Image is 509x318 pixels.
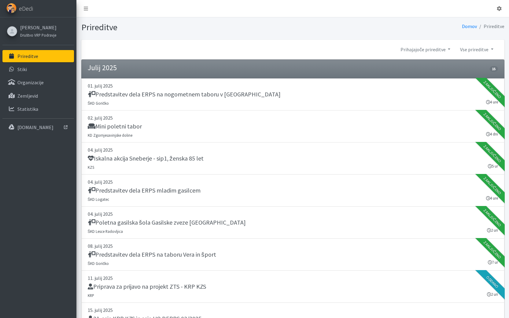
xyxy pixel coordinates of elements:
p: [DOMAIN_NAME] [17,124,53,130]
a: 01. julij 2025 Predstavitev dela ERPS na nogometnem taboru v [GEOGRAPHIC_DATA] ŠKD Goričko 4 ure ... [81,78,504,110]
p: 02. julij 2025 [88,114,498,121]
a: 04. julij 2025 Iskalna akcija Sneberje - sip1, ženska 85 let KZS 5 ur Zaključeno [81,143,504,175]
a: 04. julij 2025 Predstavitev dela ERPS mladim gasilcem ŠKD Logatec 4 ure Zaključeno [81,175,504,207]
span: eDedi [19,4,33,13]
h1: Prireditve [81,22,291,33]
a: Stiki [2,63,74,75]
h5: Predstavitev dela ERPS na nogometnem taboru v [GEOGRAPHIC_DATA] [88,91,281,98]
a: Vse prireditve [455,43,498,56]
img: eDedi [6,3,17,13]
h5: Predstavitev dela ERPS na taboru Vera in šport [88,251,216,258]
span: 15 [490,66,498,72]
h5: Mini poletni tabor [88,123,142,130]
small: ŠKD Lesce Radovljica [88,229,123,234]
a: Zemljevid [2,90,74,102]
a: Prireditve [2,50,74,62]
a: [DOMAIN_NAME] [2,121,74,133]
p: Organizacije [17,79,44,85]
a: 11. julij 2025 Priprava za prijavo na projekt ZTS - KRP KZS KRP 2 uri Oddano [81,271,504,303]
h5: Predstavitev dela ERPS mladim gasilcem [88,187,201,194]
small: ŠKD Logatec [88,197,109,202]
p: 15. julij 2025 [88,306,498,314]
small: KZS [88,165,94,170]
li: Prireditve [477,22,504,31]
p: 08. julij 2025 [88,242,498,250]
p: 11. julij 2025 [88,274,498,282]
h5: Iskalna akcija Sneberje - sip1, ženska 85 let [88,155,204,162]
h4: Julij 2025 [88,63,117,72]
h5: Priprava za prijavo na projekt ZTS - KRP KZS [88,283,206,290]
small: ŠKD Goričko [88,261,109,266]
small: Društvo VRP Podravje [20,33,56,38]
p: 01. julij 2025 [88,82,498,89]
a: Organizacije [2,76,74,89]
p: 04. julij 2025 [88,178,498,186]
p: Zemljevid [17,93,38,99]
a: 04. julij 2025 Poletna gasilska šola Gasilske zveze [GEOGRAPHIC_DATA] ŠKD Lesce Radovljica 2 uri ... [81,207,504,239]
p: 04. julij 2025 [88,146,498,154]
a: Društvo VRP Podravje [20,31,57,38]
h5: Poletna gasilska šola Gasilske zveze [GEOGRAPHIC_DATA] [88,219,246,226]
a: Prihajajoče prireditve [396,43,455,56]
small: ŠKD Goričko [88,101,109,106]
a: 02. julij 2025 Mini poletni tabor KD Zgornjesavinjske doline 4 dni Zaključeno [81,110,504,143]
small: KRP [88,293,94,298]
a: Statistika [2,103,74,115]
p: Stiki [17,66,27,72]
a: [PERSON_NAME] [20,24,57,31]
a: 08. julij 2025 Predstavitev dela ERPS na taboru Vera in šport ŠKD Goričko 7 ur Zaključeno [81,239,504,271]
p: 04. julij 2025 [88,210,498,218]
a: Domov [462,23,477,29]
small: KD Zgornjesavinjske doline [88,133,132,138]
p: Statistika [17,106,38,112]
p: Prireditve [17,53,38,59]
